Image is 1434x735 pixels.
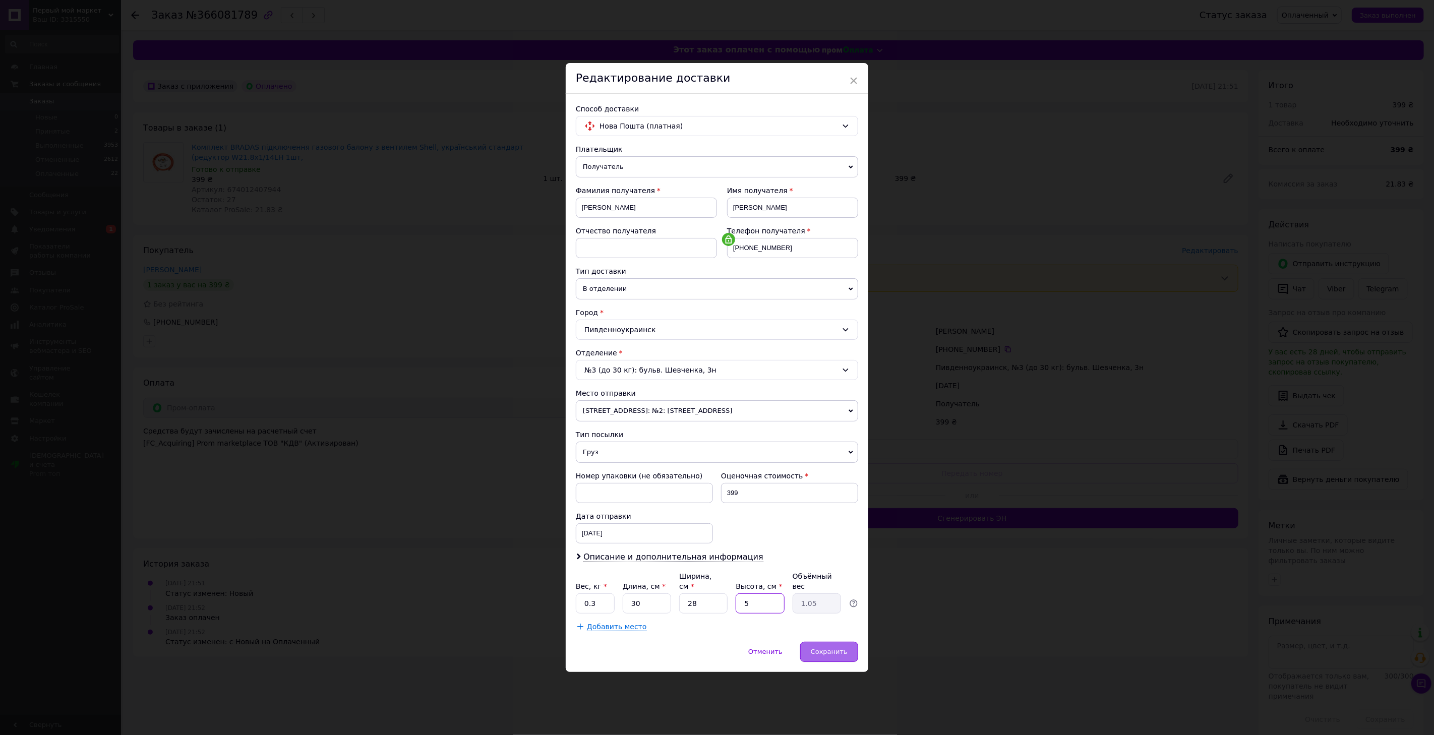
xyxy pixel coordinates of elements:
span: Груз [576,442,858,463]
span: Отменить [748,648,783,655]
span: [STREET_ADDRESS]: №2: [STREET_ADDRESS] [576,400,858,421]
span: Телефон получателя [727,227,805,235]
span: × [849,72,858,89]
label: Ширина, см [679,572,711,590]
span: Нова Пошта (платная) [600,120,838,132]
span: Тип посылки [576,431,623,439]
span: Отчество получателя [576,227,656,235]
span: Фамилия получателя [576,187,655,195]
div: №3 (до 30 кг): бульв. Шевченка, 3н [576,360,858,380]
span: Плательщик [576,145,623,153]
span: Добавить место [587,623,647,631]
span: Получатель [576,156,858,177]
span: Имя получателя [727,187,788,195]
input: +380 [727,238,858,258]
div: Дата отправки [576,511,713,521]
div: Номер упаковки (не обязательно) [576,471,713,481]
div: Город [576,308,858,318]
span: В отделении [576,278,858,299]
label: Высота, см [736,582,782,590]
label: Вес, кг [576,582,607,590]
div: Пивденноукраинск [576,320,858,340]
label: Длина, см [623,582,666,590]
div: Объёмный вес [793,571,841,591]
div: Оценочная стоимость [721,471,858,481]
span: Тип доставки [576,267,626,275]
span: Место отправки [576,389,636,397]
div: Способ доставки [576,104,858,114]
span: Описание и дополнительная информация [583,552,763,562]
div: Редактирование доставки [566,63,868,94]
span: Сохранить [811,648,848,655]
div: Отделение [576,348,858,358]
